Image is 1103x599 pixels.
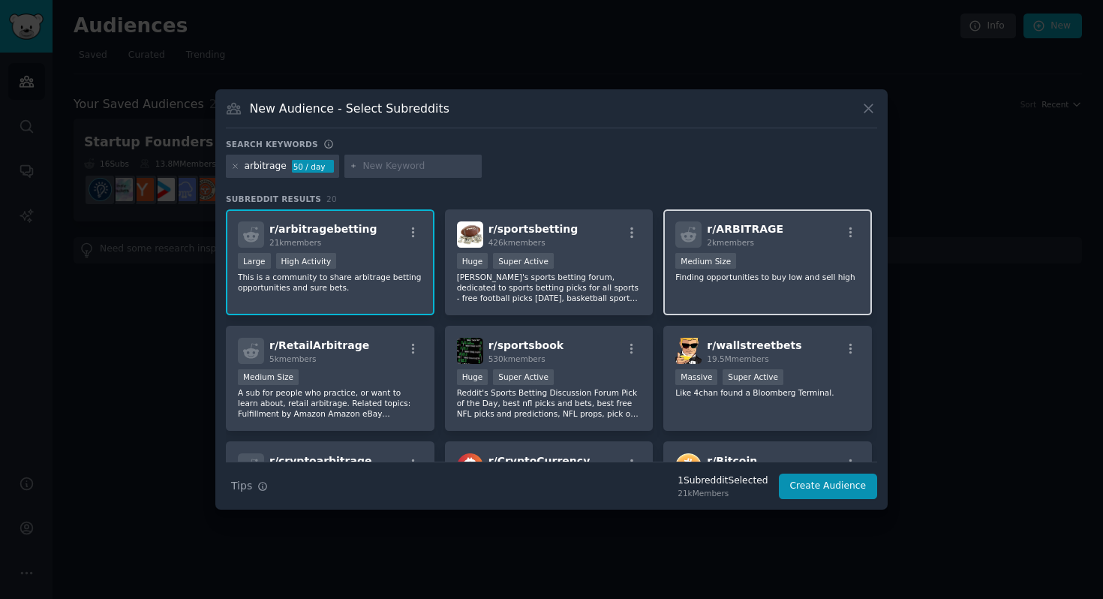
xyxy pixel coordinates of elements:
[226,473,273,499] button: Tips
[457,369,488,385] div: Huge
[488,339,564,351] span: r/ sportsbook
[457,221,483,248] img: sportsbetting
[269,339,369,351] span: r/ RetailArbitrage
[226,139,318,149] h3: Search keywords
[675,369,717,385] div: Massive
[457,338,483,364] img: sportsbook
[493,253,554,269] div: Super Active
[457,387,642,419] p: Reddit's Sports Betting Discussion Forum Pick of the Day, best nfl picks and bets, best free NFL ...
[488,455,591,467] span: r/ CryptoCurrency
[675,253,736,269] div: Medium Size
[707,455,757,467] span: r/ Bitcoin
[292,160,334,173] div: 50 / day
[362,160,476,173] input: New Keyword
[245,160,287,173] div: arbitrage
[779,474,878,499] button: Create Audience
[707,354,768,363] span: 19.5M members
[488,354,545,363] span: 530k members
[723,369,783,385] div: Super Active
[238,253,271,269] div: Large
[675,453,702,480] img: Bitcoin
[675,387,860,398] p: Like 4chan found a Bloomberg Terminal.
[488,223,579,235] span: r/ sportsbetting
[269,223,377,235] span: r/ arbitragebetting
[493,369,554,385] div: Super Active
[488,238,545,247] span: 426k members
[276,253,337,269] div: High Activity
[675,272,860,282] p: Finding opportunities to buy low and sell high
[707,223,783,235] span: r/ ARBITRAGE
[238,387,422,419] p: A sub for people who practice, or want to learn about, retail arbitrage. Related topics: Fulfillm...
[269,238,321,247] span: 21k members
[707,238,754,247] span: 2k members
[238,369,299,385] div: Medium Size
[678,474,768,488] div: 1 Subreddit Selected
[231,478,252,494] span: Tips
[678,488,768,498] div: 21k Members
[250,101,449,116] h3: New Audience - Select Subreddits
[457,453,483,480] img: CryptoCurrency
[326,194,337,203] span: 20
[269,354,317,363] span: 5k members
[238,272,422,293] p: This is a community to share arbitrage betting opportunities and sure bets.
[457,253,488,269] div: Huge
[457,272,642,303] p: [PERSON_NAME]'s sports betting forum, dedicated to sports betting picks for all sports - free foo...
[707,339,801,351] span: r/ wallstreetbets
[269,455,371,467] span: r/ cryptoarbitrage
[226,194,321,204] span: Subreddit Results
[675,338,702,364] img: wallstreetbets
